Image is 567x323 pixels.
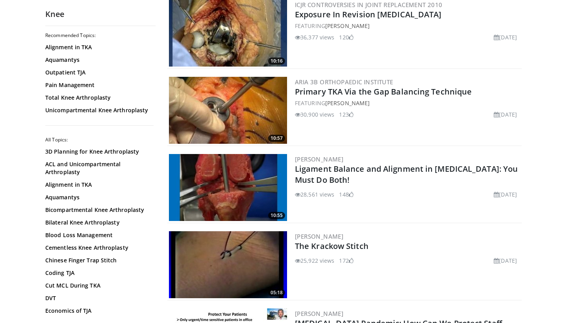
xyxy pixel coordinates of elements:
a: Primary TKA Via the Gap Balancing Technique [295,86,472,97]
a: [PERSON_NAME] [325,99,370,107]
a: Aria 3B Orthopaedic Institute [295,78,393,86]
li: 36,377 views [295,33,334,41]
a: DVT [45,294,152,302]
a: Total Knee Arthroplasty [45,94,152,102]
a: Exposure In Revision [MEDICAL_DATA] [295,9,442,20]
li: 172 [339,256,353,265]
span: 05:18 [268,289,285,296]
li: 123 [339,110,353,119]
a: Cut MCL During TKA [45,282,152,290]
span: 10:57 [268,135,285,142]
a: Bicompartmental Knee Arthroplasty [45,206,152,214]
a: Outpatient TJA [45,69,152,76]
h2: Knee [45,9,156,19]
li: [DATE] [494,33,517,41]
a: Ligament Balance and Alignment in [MEDICAL_DATA]: You Must Do Both! [295,163,518,185]
a: Blood Loss Management [45,231,152,239]
a: 10:55 [169,154,287,221]
a: The Krackow Stitch [295,241,369,251]
div: FEATURING [295,22,520,30]
a: Aquamantys [45,193,152,201]
a: Alignment in TKA [45,181,152,189]
a: Chinese Finger Trap Stitch [45,256,152,264]
li: 120 [339,33,353,41]
a: [PERSON_NAME] [325,22,370,30]
a: Coding TJA [45,269,152,277]
span: 10:55 [268,212,285,219]
img: 761519_3.png.300x170_q85_crop-smart_upscale.jpg [169,77,287,144]
li: 28,561 views [295,190,334,199]
li: [DATE] [494,256,517,265]
li: 30,900 views [295,110,334,119]
a: 05:18 [169,231,287,298]
a: 10:57 [169,77,287,144]
div: FEATURING [295,99,520,107]
a: Aquamantys [45,56,152,64]
a: [PERSON_NAME] [295,232,343,240]
a: Pain Management [45,81,152,89]
li: 25,922 views [295,256,334,265]
img: 243552_0004_1.png.300x170_q85_crop-smart_upscale.jpg [169,231,287,298]
a: Bilateral Knee Arthroplasty [45,219,152,226]
li: [DATE] [494,110,517,119]
a: 3D Planning for Knee Arthroplasty [45,148,152,156]
li: 148 [339,190,353,199]
a: [PERSON_NAME] [295,155,343,163]
a: [PERSON_NAME] [295,310,343,317]
img: 242016_0004_1.png.300x170_q85_crop-smart_upscale.jpg [169,154,287,221]
h2: All Topics: [45,137,154,143]
a: Unicompartmental Knee Arthroplasty [45,106,152,114]
a: Alignment in TKA [45,43,152,51]
a: Cementless Knee Arthroplasty [45,244,152,252]
h2: Recommended Topics: [45,32,154,39]
a: Economics of TJA [45,307,152,315]
li: [DATE] [494,190,517,199]
span: 10:16 [268,58,285,65]
a: ACL and Unicompartmental Arthroplasty [45,160,152,176]
a: ICJR Controversies in Joint Replacement 2010 [295,1,443,9]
